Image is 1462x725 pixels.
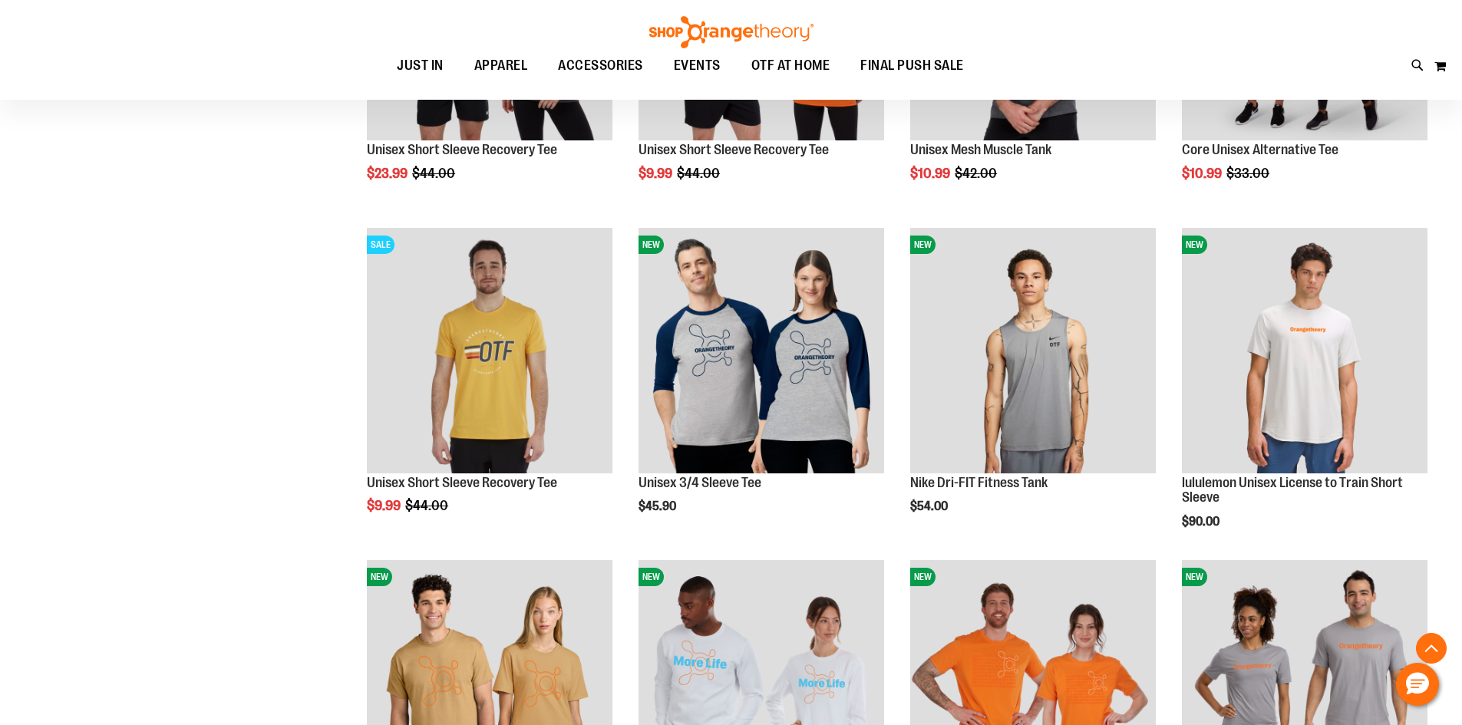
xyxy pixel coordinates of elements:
a: Unisex 3/4 Sleeve Tee [639,475,761,490]
a: Unisex Short Sleeve Recovery Tee [639,142,829,157]
a: Unisex Short Sleeve Recovery Tee [367,475,557,490]
span: OTF AT HOME [751,48,830,83]
a: APPAREL [459,48,543,83]
a: FINAL PUSH SALE [845,48,979,84]
a: Product image for Unisex Short Sleeve Recovery TeeSALE [367,228,612,476]
span: $10.99 [910,166,952,181]
span: ACCESSORIES [558,48,643,83]
a: EVENTS [658,48,736,84]
span: $10.99 [1182,166,1224,181]
button: Back To Top [1416,633,1447,664]
span: $44.00 [677,166,722,181]
a: Unisex Short Sleeve Recovery Tee [367,142,557,157]
a: JUST IN [381,48,459,84]
img: Product image for Unisex Short Sleeve Recovery Tee [367,228,612,473]
a: Unisex Mesh Muscle Tank [910,142,1051,157]
span: $9.99 [367,498,403,513]
span: EVENTS [674,48,721,83]
span: NEW [1182,236,1207,254]
a: Core Unisex Alternative Tee [1182,142,1338,157]
img: lululemon Unisex License to Train Short Sleeve [1182,228,1427,473]
span: APPAREL [474,48,528,83]
span: NEW [910,568,936,586]
span: $23.99 [367,166,410,181]
span: FINAL PUSH SALE [860,48,964,83]
img: Unisex 3/4 Sleeve Tee [639,228,884,473]
a: lululemon Unisex License to Train Short Sleeve [1182,475,1403,506]
span: NEW [910,236,936,254]
a: Nike Dri-FIT Fitness Tank [910,475,1048,490]
span: JUST IN [397,48,444,83]
span: NEW [639,568,664,586]
a: OTF AT HOME [736,48,846,84]
div: product [1174,220,1435,568]
div: product [903,220,1163,553]
span: $42.00 [955,166,999,181]
img: Shop Orangetheory [647,16,816,48]
span: $44.00 [405,498,450,513]
a: Nike Dri-FIT Fitness TankNEW [910,228,1156,476]
span: NEW [367,568,392,586]
div: product [359,220,620,553]
a: Unisex 3/4 Sleeve TeeNEW [639,228,884,476]
div: product [631,220,892,553]
a: lululemon Unisex License to Train Short SleeveNEW [1182,228,1427,476]
span: $33.00 [1226,166,1272,181]
span: NEW [639,236,664,254]
span: $90.00 [1182,515,1222,529]
span: SALE [367,236,394,254]
span: $54.00 [910,499,950,513]
a: ACCESSORIES [543,48,658,84]
img: Nike Dri-FIT Fitness Tank [910,228,1156,473]
span: $9.99 [639,166,675,181]
span: NEW [1182,568,1207,586]
span: $44.00 [412,166,457,181]
span: $45.90 [639,499,678,513]
button: Hello, have a question? Let’s chat. [1396,663,1439,706]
